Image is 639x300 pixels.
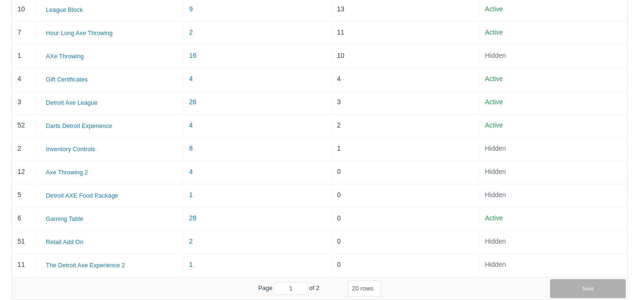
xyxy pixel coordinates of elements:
div: 11 [12,254,35,277]
span: Active [485,28,503,36]
div: 4 [332,68,480,91]
button: Next [550,279,626,298]
button: Axe Throwing 2 [41,167,93,178]
div: 52 [12,115,35,137]
div: 51 [12,231,35,254]
div: 2 [332,115,480,137]
button: Retail Add On [41,236,88,248]
a: 1 [189,191,193,199]
button: Gaming Table [41,213,88,225]
div: 1 [332,138,480,161]
div: 11 [332,22,480,45]
div: 0 [332,184,480,207]
div: 1 [12,45,35,68]
div: 0 [332,161,480,184]
a: 28 [189,214,196,222]
button: AXe Throwing [41,51,89,62]
div: 0 [332,254,480,277]
span: Active [485,5,503,13]
span: 2 [316,284,319,291]
span: Active [485,75,503,82]
button: Darts Detroit Experience [41,120,117,132]
button: Hour Long Axe Throwing [41,27,117,39]
div: 5 [12,184,35,207]
a: 2 [189,28,193,36]
a: 26 [189,98,196,106]
div: 12 [12,161,35,184]
span: Active [485,98,503,106]
div: 2 [12,138,35,161]
div: 3 [332,91,480,114]
a: 4 [189,75,193,82]
a: 8 [189,145,193,152]
div: 0 [332,208,480,230]
div: 6 [12,208,35,230]
a: 9 [189,5,193,13]
button: The Detroit Axe Experience 2 [41,260,130,271]
span: Hidden [485,145,506,152]
a: 16 [189,52,196,59]
button: Detroit AXE Food Package [41,190,123,201]
button: League Block [41,4,88,16]
a: 2 [189,237,193,245]
button: Detroit Axe League [41,97,103,109]
a: 4 [189,168,193,175]
span: Hidden [485,168,506,175]
span: Active [485,121,503,129]
span: Hidden [485,261,506,268]
a: 1 [189,261,193,268]
a: 4 [189,121,193,129]
span: Hidden [485,191,506,199]
span: Page of [258,282,319,295]
span: Active [485,214,503,222]
div: 4 [12,68,35,91]
div: 7 [12,22,35,45]
button: Inventory Controls [41,144,100,155]
button: Gift Certificates [41,74,92,85]
div: 10 [332,45,480,68]
div: 0 [332,231,480,254]
span: Hidden [485,52,506,59]
div: 3 [12,91,35,114]
span: Hidden [485,237,506,245]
